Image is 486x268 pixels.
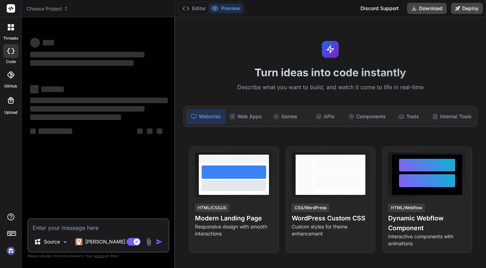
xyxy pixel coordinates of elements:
p: Always double-check its answers. Your in Bind [27,253,169,259]
p: Responsive design with smooth interactions [195,223,273,237]
span: ‌ [137,128,143,134]
p: Describe what you want to build, and watch it come to life in real-time [179,83,482,92]
label: GitHub [4,83,17,89]
div: Components [346,109,389,124]
p: Interactive components with animations [388,233,466,247]
img: signin [5,245,17,257]
label: Upload [4,110,18,115]
div: Web Apps [227,109,265,124]
img: Claude 4 Sonnet [75,238,82,245]
span: ‌ [30,98,168,103]
div: HTML/CSS/JS [195,204,229,212]
button: Deploy [451,3,483,14]
h1: Turn ideas into code instantly [179,66,482,79]
div: Discord Support [356,3,403,14]
div: Internal Tools [430,109,474,124]
span: Choose Project [27,5,68,12]
span: ‌ [30,85,39,93]
p: [PERSON_NAME] 4 S.. [85,238,137,245]
p: Custom styles for theme enhancement [292,223,370,237]
button: Preview [209,3,243,13]
span: ‌ [30,106,144,112]
button: Download [407,3,447,14]
span: ‌ [147,128,153,134]
span: ‌ [30,60,134,66]
label: code [6,59,16,65]
span: ‌ [39,128,72,134]
div: Tools [390,109,428,124]
span: ‌ [30,38,40,48]
span: privacy [94,254,107,258]
div: HTML/Webflow [388,204,425,212]
span: ‌ [41,86,64,92]
h4: Dynamic Webflow Component [388,213,466,233]
div: CSS/WordPress [292,204,329,212]
label: threads [3,35,18,41]
span: ‌ [30,128,36,134]
h4: WordPress Custom CSS [292,213,370,223]
img: icon [156,238,163,245]
div: APIs [306,109,344,124]
p: Source [44,238,60,245]
h4: Modern Landing Page [195,213,273,223]
span: ‌ [30,114,121,120]
span: ‌ [30,52,144,57]
img: attachment [145,238,153,246]
span: ‌ [43,40,54,45]
div: Websites [187,109,225,124]
img: Pick Models [62,239,68,245]
button: Editor [180,3,209,13]
div: Games [266,109,305,124]
span: ‌ [157,128,162,134]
